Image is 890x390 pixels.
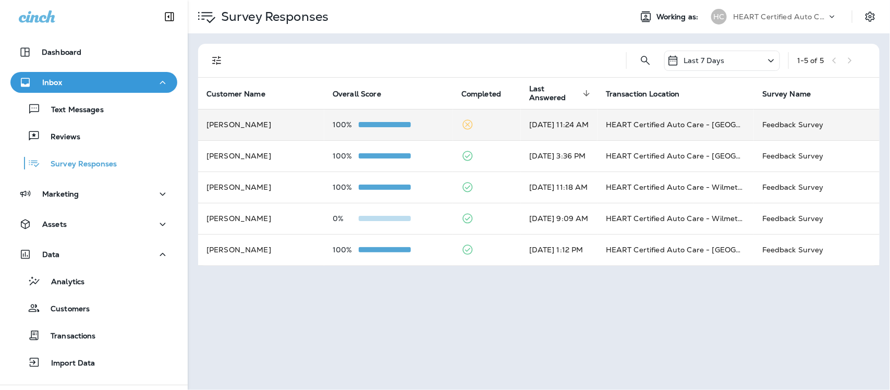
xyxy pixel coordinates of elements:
td: [PERSON_NAME] [198,109,324,140]
p: Data [42,250,60,259]
span: Transaction Location [606,90,680,99]
span: Overall Score [333,90,381,99]
span: Last Answered [529,84,580,102]
td: Feedback Survey [754,172,880,203]
button: Filters [206,50,227,71]
span: Last Answered [529,84,593,102]
p: Last 7 Days [684,56,725,65]
button: Transactions [10,324,177,346]
span: Customer Name [206,89,279,99]
button: Import Data [10,351,177,373]
p: 100% [333,246,359,254]
p: Marketing [42,190,79,198]
td: [PERSON_NAME] [198,203,324,234]
p: Analytics [41,277,84,287]
p: Dashboard [42,48,81,56]
p: Inbox [42,78,62,87]
span: Completed [461,89,515,99]
div: 1 - 5 of 5 [797,56,824,65]
span: Survey Name [762,90,811,99]
td: [DATE] 9:09 AM [521,203,598,234]
div: HC [711,9,727,25]
td: Feedback Survey [754,234,880,265]
p: Survey Responses [217,9,328,25]
td: HEART Certified Auto Care - Wilmette [598,203,754,234]
p: Customers [40,304,90,314]
p: Survey Responses [40,160,117,169]
span: Completed [461,90,501,99]
span: Working as: [656,13,701,21]
span: Transaction Location [606,89,693,99]
td: HEART Certified Auto Care - Wilmette [598,172,754,203]
button: Marketing [10,184,177,204]
td: [PERSON_NAME] [198,234,324,265]
button: Customers [10,297,177,319]
p: 100% [333,120,359,129]
p: Transactions [40,332,96,342]
button: Analytics [10,270,177,292]
button: Reviews [10,125,177,147]
td: Feedback Survey [754,109,880,140]
button: Inbox [10,72,177,93]
td: Feedback Survey [754,203,880,234]
button: Text Messages [10,98,177,120]
td: [DATE] 1:12 PM [521,234,598,265]
td: [PERSON_NAME] [198,172,324,203]
span: Customer Name [206,90,265,99]
span: Survey Name [762,89,825,99]
button: Dashboard [10,42,177,63]
td: Feedback Survey [754,140,880,172]
td: HEART Certified Auto Care - [GEOGRAPHIC_DATA] [598,109,754,140]
p: Text Messages [41,105,104,115]
button: Collapse Sidebar [155,6,184,27]
p: Assets [42,220,67,228]
td: [DATE] 11:18 AM [521,172,598,203]
button: Survey Responses [10,152,177,174]
button: Data [10,244,177,265]
p: Import Data [41,359,95,369]
p: Reviews [40,132,80,142]
td: [DATE] 11:24 AM [521,109,598,140]
p: HEART Certified Auto Care [733,13,827,21]
td: [PERSON_NAME] [198,140,324,172]
td: HEART Certified Auto Care - [GEOGRAPHIC_DATA] [598,234,754,265]
button: Search Survey Responses [635,50,656,71]
p: 100% [333,183,359,191]
td: HEART Certified Auto Care - [GEOGRAPHIC_DATA] [598,140,754,172]
td: [DATE] 3:36 PM [521,140,598,172]
span: Overall Score [333,89,395,99]
button: Assets [10,214,177,235]
p: 0% [333,214,359,223]
p: 100% [333,152,359,160]
button: Settings [861,7,880,26]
